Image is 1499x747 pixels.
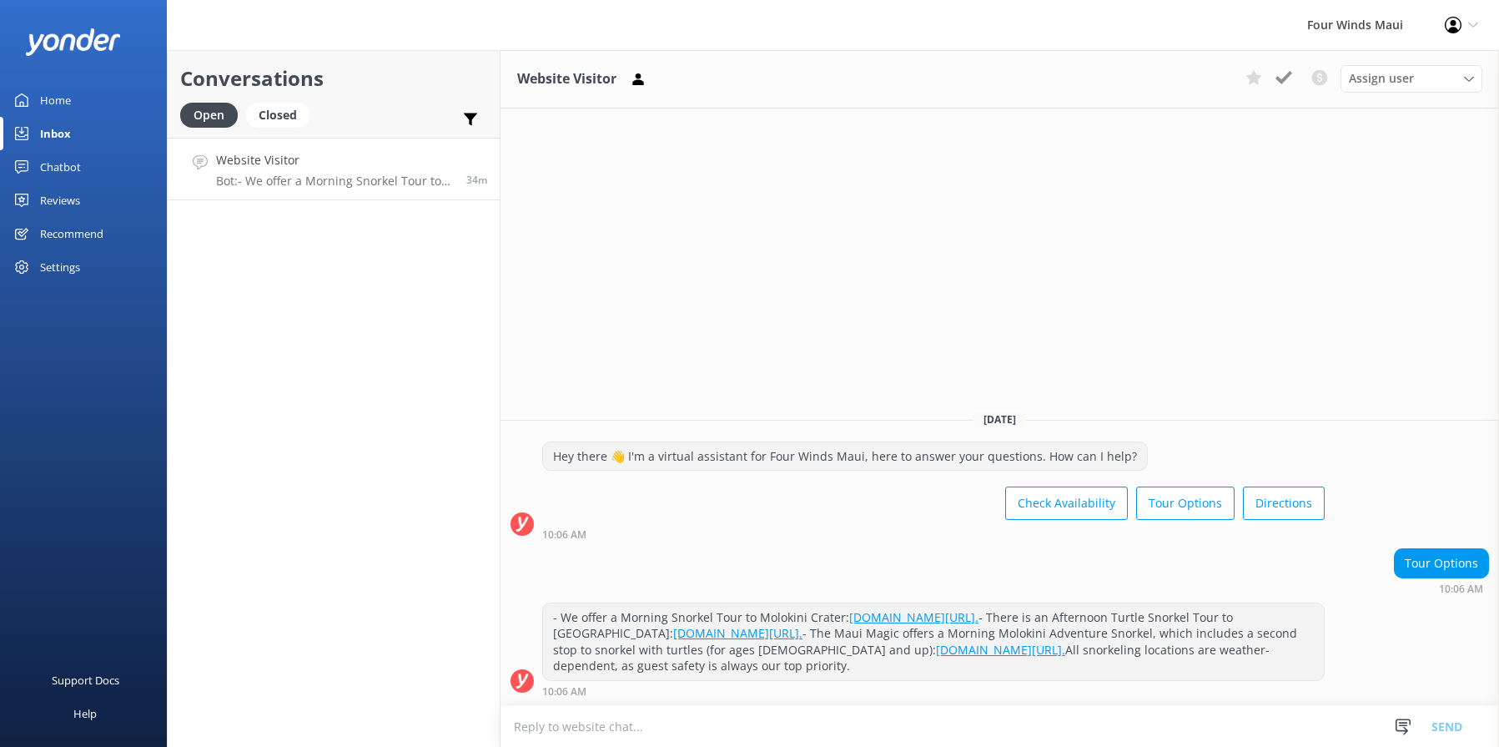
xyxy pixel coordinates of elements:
[973,412,1026,426] span: [DATE]
[216,151,454,169] h4: Website Visitor
[543,442,1147,471] div: Hey there 👋 I'm a virtual assistant for Four Winds Maui, here to answer your questions. How can I...
[52,664,119,697] div: Support Docs
[40,117,71,150] div: Inbox
[1243,487,1325,520] button: Directions
[40,184,80,217] div: Reviews
[1136,487,1235,520] button: Tour Options
[40,217,103,250] div: Recommend
[466,173,487,187] span: Oct 03 2025 10:06am (UTC -10:00) Pacific/Honolulu
[1341,65,1482,92] div: Assign User
[673,625,802,641] a: [DOMAIN_NAME][URL].
[1394,583,1489,594] div: Oct 03 2025 10:06am (UTC -10:00) Pacific/Honolulu
[246,103,309,128] div: Closed
[40,150,81,184] div: Chatbot
[246,105,318,124] a: Closed
[542,528,1325,540] div: Oct 03 2025 10:06am (UTC -10:00) Pacific/Honolulu
[216,174,454,189] p: Bot: - We offer a Morning Snorkel Tour to Molokini Crater: [DOMAIN_NAME][URL]. - There is an Afte...
[1349,69,1414,88] span: Assign user
[25,28,121,56] img: yonder-white-logo.png
[543,603,1324,680] div: - We offer a Morning Snorkel Tour to Molokini Crater: - There is an Afternoon Turtle Snorkel Tour...
[168,138,500,200] a: Website VisitorBot:- We offer a Morning Snorkel Tour to Molokini Crater: [DOMAIN_NAME][URL]. - Th...
[1395,549,1488,578] div: Tour Options
[542,685,1325,697] div: Oct 03 2025 10:06am (UTC -10:00) Pacific/Honolulu
[40,83,71,117] div: Home
[542,530,586,540] strong: 10:06 AM
[936,642,1065,658] a: [DOMAIN_NAME][URL].
[542,687,586,697] strong: 10:06 AM
[180,105,246,124] a: Open
[1439,584,1483,594] strong: 10:06 AM
[180,103,238,128] div: Open
[180,63,487,94] h2: Conversations
[517,68,616,90] h3: Website Visitor
[73,697,97,730] div: Help
[849,609,978,625] a: [DOMAIN_NAME][URL].
[40,250,80,284] div: Settings
[1005,487,1128,520] button: Check Availability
